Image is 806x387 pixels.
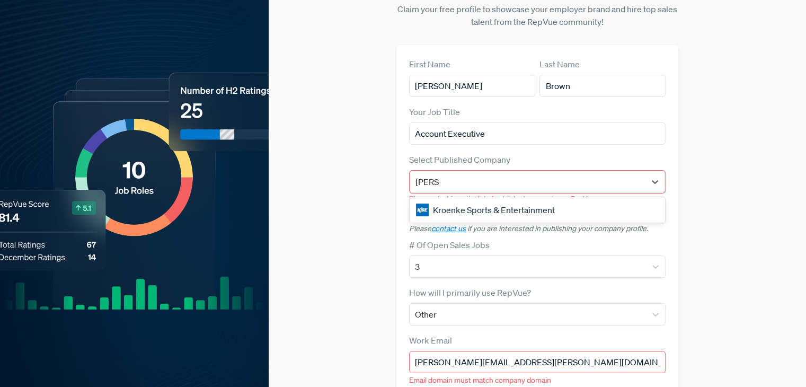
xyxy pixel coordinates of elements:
[396,3,678,28] p: Claim your free profile to showcase your employer brand and hire top sales talent from the RepVue...
[539,58,580,71] label: Last Name
[409,122,666,145] input: Title
[416,204,429,216] img: Kroenke Sports & Entertainment
[409,286,531,299] label: How will I primarily use RepVue?
[539,75,666,97] input: Last Name
[409,58,450,71] label: First Name
[409,334,452,347] label: Work Email
[409,375,551,385] span: Email domain must match company domain
[409,105,460,118] label: Your Job Title
[409,212,666,234] p: Only published company profiles can claim a free account at this time. Please if you are interest...
[409,351,666,373] input: Email
[410,199,665,221] div: Kroenke Sports & Entertainment
[409,239,490,251] label: # Of Open Sales Jobs
[409,193,666,204] p: Please select from the list of published companies on RepVue
[409,153,510,166] label: Select Published Company
[409,75,535,97] input: First Name
[431,224,466,233] a: contact us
